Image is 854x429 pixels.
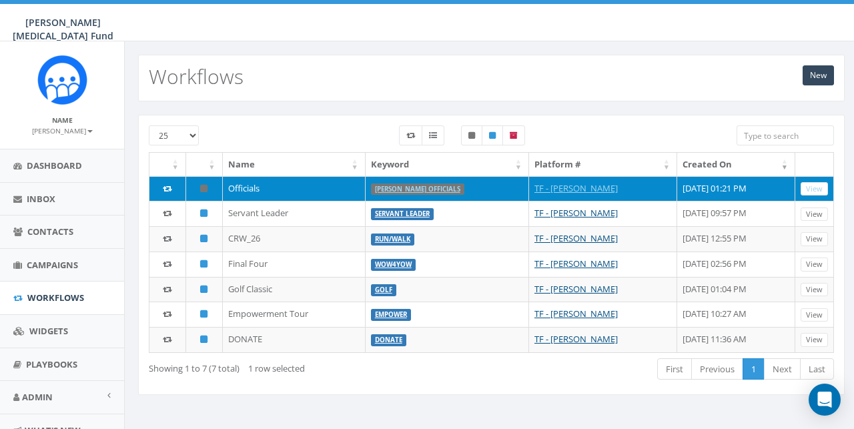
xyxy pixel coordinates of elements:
[801,258,828,272] a: View
[482,125,503,145] label: Published
[27,226,73,238] span: Contacts
[375,310,407,319] a: EMPOWER
[37,55,87,105] img: Rally_Corp_Logo_1.png
[186,153,223,176] th: : activate to sort column ascending
[743,358,765,380] a: 1
[32,126,93,135] small: [PERSON_NAME]
[801,308,828,322] a: View
[375,209,430,218] a: Servant Leader
[200,285,207,294] i: Published
[52,115,73,125] small: Name
[422,125,444,145] label: Menu
[223,201,366,226] td: Servant Leader
[375,235,410,244] a: RUN/WALK
[375,185,460,193] a: [PERSON_NAME] Officials
[677,176,795,201] td: [DATE] 01:21 PM
[534,207,618,219] a: TF - [PERSON_NAME]
[26,358,77,370] span: Playbooks
[32,124,93,136] a: [PERSON_NAME]
[200,209,207,218] i: Published
[399,125,422,145] label: Workflow
[27,292,84,304] span: Workflows
[366,153,529,176] th: Keyword: activate to sort column ascending
[534,182,618,194] a: TF - [PERSON_NAME]
[200,184,207,193] i: Unpublished
[149,153,186,176] th: : activate to sort column ascending
[677,201,795,226] td: [DATE] 09:57 PM
[801,182,828,196] a: View
[223,327,366,352] td: DONATE
[801,207,828,222] a: View
[149,357,422,375] div: Showing 1 to 7 (7 total)
[677,327,795,352] td: [DATE] 11:36 AM
[803,65,834,85] a: New
[677,302,795,327] td: [DATE] 10:27 AM
[13,16,113,42] span: [PERSON_NAME] [MEDICAL_DATA] Fund
[375,260,412,269] a: Wow4Yow
[677,153,795,176] th: Created On: activate to sort column ascending
[375,286,392,294] a: Golf
[200,234,207,243] i: Published
[29,325,68,337] span: Widgets
[27,159,82,171] span: Dashboard
[801,232,828,246] a: View
[223,277,366,302] td: Golf Classic
[223,176,366,201] td: Officials
[801,333,828,347] a: View
[534,258,618,270] a: TF - [PERSON_NAME]
[149,65,244,87] h2: Workflows
[677,277,795,302] td: [DATE] 01:04 PM
[200,310,207,318] i: Published
[534,232,618,244] a: TF - [PERSON_NAME]
[27,193,55,205] span: Inbox
[223,302,366,327] td: Empowerment Tour
[248,362,305,374] span: 1 row selected
[800,358,834,380] a: Last
[691,358,743,380] a: Previous
[223,252,366,277] td: Final Four
[27,259,78,271] span: Campaigns
[801,283,828,297] a: View
[809,384,841,416] div: Open Intercom Messenger
[677,252,795,277] td: [DATE] 02:56 PM
[200,260,207,268] i: Published
[737,125,834,145] input: Type to search
[502,125,525,145] label: Archived
[677,226,795,252] td: [DATE] 12:55 PM
[223,153,366,176] th: Name: activate to sort column ascending
[534,283,618,295] a: TF - [PERSON_NAME]
[200,335,207,344] i: Published
[764,358,801,380] a: Next
[461,125,482,145] label: Unpublished
[223,226,366,252] td: CRW_26
[22,391,53,403] span: Admin
[657,358,692,380] a: First
[375,336,402,344] a: DONATE
[534,333,618,345] a: TF - [PERSON_NAME]
[534,308,618,320] a: TF - [PERSON_NAME]
[529,153,677,176] th: Platform #: activate to sort column ascending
